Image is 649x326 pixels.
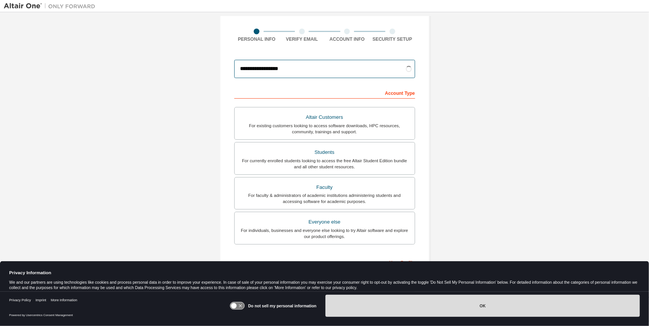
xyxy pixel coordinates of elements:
div: For currently enrolled students looking to access the free Altair Student Edition bundle and all ... [239,158,410,170]
div: Account Info [325,36,370,42]
div: Personal Info [234,36,280,42]
div: Verify Email [279,36,325,42]
div: Account Type [234,86,415,99]
div: Your Profile [234,256,415,268]
img: Altair One [4,2,99,10]
div: For faculty & administrators of academic institutions administering students and accessing softwa... [239,192,410,205]
div: Altair Customers [239,112,410,123]
div: For existing customers looking to access software downloads, HPC resources, community, trainings ... [239,123,410,135]
div: For individuals, businesses and everyone else looking to try Altair software and explore our prod... [239,227,410,240]
div: Security Setup [370,36,415,42]
div: Faculty [239,182,410,193]
div: Everyone else [239,217,410,227]
div: Students [239,147,410,158]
